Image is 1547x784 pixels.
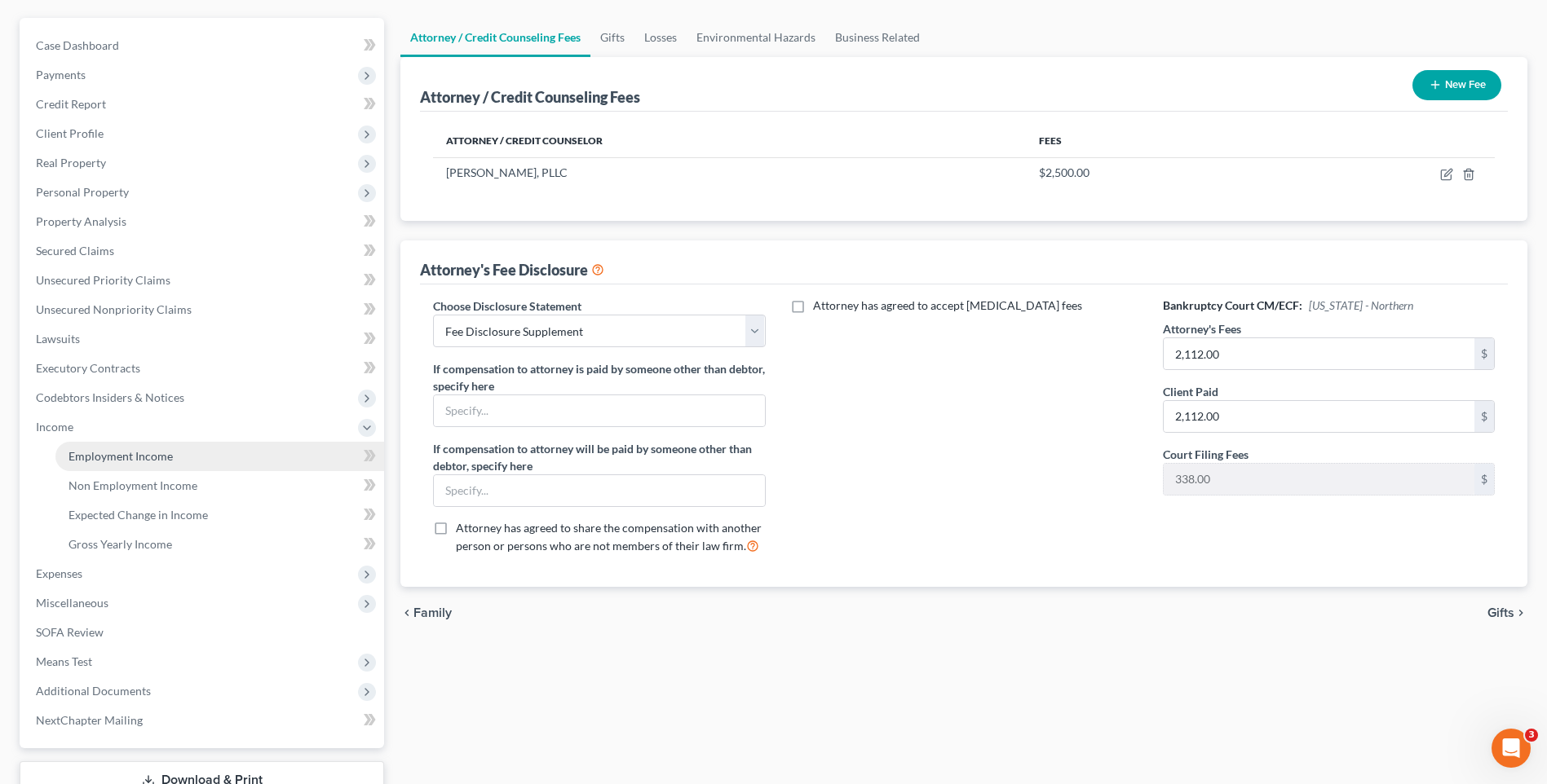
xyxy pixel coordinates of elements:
span: Codebtors Insiders & Notices [36,390,184,404]
span: Income [36,420,73,434]
div: $ [1474,464,1494,495]
span: Case Dashboard [36,38,119,52]
span: Real Property [36,156,106,170]
span: Family [413,606,452,619]
span: Personal Property [36,185,129,199]
span: Secured Claims [36,244,114,258]
span: Client Profile [36,126,104,140]
iframe: Intercom live chat [1492,729,1531,768]
a: Expected Change in Income [55,500,384,530]
label: Attorney's Fees [1163,320,1241,337]
span: Credit Report [36,97,106,111]
input: Specify... [434,475,764,506]
span: Gifts [1487,606,1514,619]
span: 3 [1525,729,1538,742]
a: NextChapter Mailing [23,706,384,735]
a: Attorney / Credit Counseling Fees [400,18,590,57]
span: Property Analysis [36,214,126,228]
span: Attorney / Credit Counselor [446,134,603,147]
span: Executory Contracts [36,361,140,375]
span: $2,500.00 [1039,165,1090,179]
a: SOFA Review [23,618,384,647]
span: [PERSON_NAME], PLLC [446,165,568,179]
span: Attorney has agreed to accept [MEDICAL_DATA] fees [813,298,1082,312]
label: Choose Disclosure Statement [433,297,581,315]
a: Case Dashboard [23,31,384,60]
button: chevron_left Family [400,606,452,619]
input: 0.00 [1164,401,1474,432]
span: Expected Change in Income [69,508,208,522]
span: Payments [36,68,86,81]
a: Employment Income [55,442,384,471]
span: Means Test [36,654,92,668]
input: Specify... [434,395,764,426]
label: If compensation to attorney will be paid by someone other than debtor, specify here [433,440,765,474]
span: Non Employment Income [69,478,197,492]
a: Unsecured Priority Claims [23,266,384,295]
label: Client Paid [1163,383,1218,400]
span: Expenses [36,566,82,580]
a: Secured Claims [23,236,384,266]
i: chevron_left [400,606,413,619]
a: Losses [634,18,687,57]
span: Gross Yearly Income [69,537,172,551]
span: Unsecured Priority Claims [36,273,170,287]
a: Gross Yearly Income [55,530,384,559]
div: $ [1474,338,1494,369]
button: New Fee [1412,70,1501,100]
span: Unsecured Nonpriority Claims [36,302,192,316]
span: NextChapter Mailing [36,713,143,727]
span: Attorney has agreed to share the compensation with another person or persons who are not members ... [456,521,762,553]
span: Miscellaneous [36,596,108,610]
h6: Bankruptcy Court CM/ECF: [1163,297,1495,314]
a: Executory Contracts [23,354,384,383]
span: SOFA Review [36,625,104,639]
span: Fees [1039,134,1062,147]
label: If compensation to attorney is paid by someone other than debtor, specify here [433,360,765,394]
span: Lawsuits [36,332,80,346]
button: Gifts chevron_right [1487,606,1527,619]
a: Non Employment Income [55,471,384,500]
span: Employment Income [69,449,173,463]
span: Additional Documents [36,684,151,698]
div: $ [1474,401,1494,432]
input: 0.00 [1164,338,1474,369]
i: chevron_right [1514,606,1527,619]
div: Attorney's Fee Disclosure [420,260,604,280]
a: Lawsuits [23,324,384,354]
span: [US_STATE] - Northern [1309,298,1413,312]
div: Attorney / Credit Counseling Fees [420,87,640,107]
a: Unsecured Nonpriority Claims [23,295,384,324]
a: Environmental Hazards [687,18,825,57]
input: 0.00 [1164,464,1474,495]
label: Court Filing Fees [1163,446,1249,463]
a: Property Analysis [23,207,384,236]
a: Credit Report [23,90,384,119]
a: Business Related [825,18,930,57]
a: Gifts [590,18,634,57]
